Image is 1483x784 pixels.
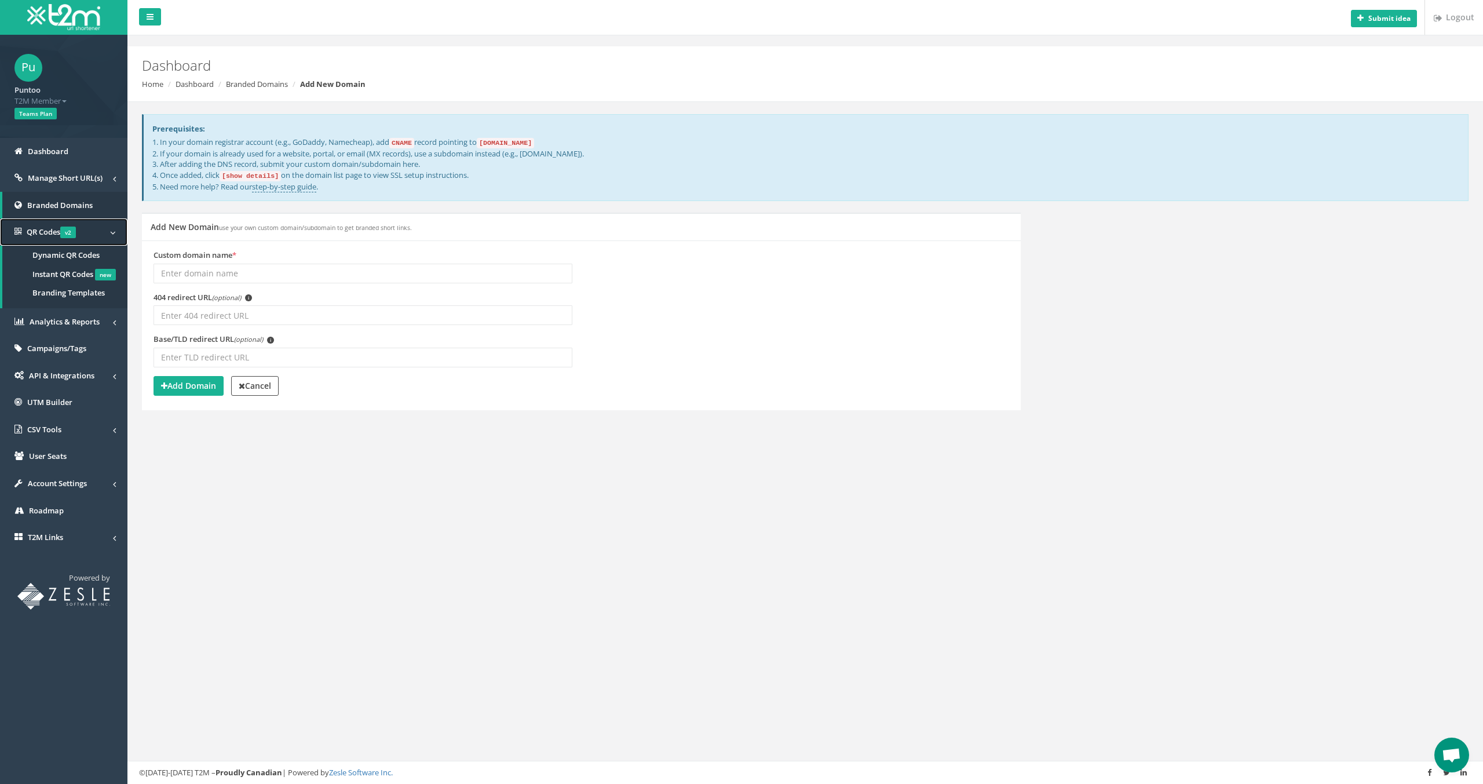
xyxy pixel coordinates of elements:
span: Campaigns/Tags [27,343,86,353]
img: T2M [27,4,100,30]
span: T2M Member [14,96,113,107]
button: Add Domain [154,376,224,396]
span: T2M Links [28,532,63,542]
span: i [267,337,274,344]
a: Dynamic QR Codes [2,246,127,265]
div: Open chat [1434,738,1469,772]
span: API & Integrations [29,370,94,381]
b: Submit idea [1368,13,1411,23]
span: Dashboard [28,146,68,156]
h2: Dashboard [142,58,1244,73]
em: (optional) [212,293,241,302]
p: 1. In your domain registrar account (e.g., GoDaddy, Namecheap), add record pointing to 2. If your... [152,137,1459,192]
input: Enter 404 redirect URL [154,305,572,325]
a: Branding Templates [2,283,127,302]
code: [show details] [220,171,281,181]
a: Instant QR Codes new [2,265,127,284]
input: Enter domain name [154,264,572,283]
span: Analytics & Reports [30,316,100,327]
span: Dynamic QR Codes [32,250,100,260]
strong: Prerequisites: [152,123,205,134]
label: Base/TLD redirect URL [154,334,274,345]
span: User Seats [29,451,67,461]
span: Roadmap [29,505,64,516]
label: 404 redirect URL [154,292,252,303]
strong: Cancel [239,380,271,391]
label: Custom domain name [154,250,236,261]
strong: Puntoo [14,85,41,95]
span: Manage Short URL(s) [28,173,103,183]
code: CNAME [389,138,414,148]
small: use your own custom domain/subdomain to get branded short links. [219,224,412,232]
img: T2M URL Shortener powered by Zesle Software Inc. [17,583,110,610]
span: Account Settings [28,478,87,488]
div: ©[DATE]-[DATE] T2M – | Powered by [139,767,1471,778]
span: Pu [14,54,42,82]
code: [DOMAIN_NAME] [477,138,534,148]
a: step-by-step guide [252,181,316,192]
button: Submit idea [1351,10,1417,27]
span: UTM Builder [27,397,72,407]
strong: Proudly Canadian [215,767,282,778]
a: Zesle Software Inc. [329,767,393,778]
span: QR Codes [27,227,76,237]
a: Puntoo T2M Member [14,82,113,106]
strong: Add New Domain [300,79,366,89]
a: Home [142,79,163,89]
strong: Add Domain [161,380,216,391]
span: v2 [60,227,76,238]
span: Branding Templates [32,287,105,298]
span: Powered by [69,572,110,583]
span: i [245,294,252,301]
em: (optional) [234,335,263,344]
input: Enter TLD redirect URL [154,348,572,367]
span: Instant QR Codes [32,269,93,279]
h5: Add New Domain [151,223,412,231]
span: new [95,269,116,280]
span: Teams Plan [14,108,57,119]
a: Branded Domains [226,79,288,89]
a: Dashboard [176,79,214,89]
span: Branded Domains [27,200,93,210]
span: CSV Tools [27,424,61,435]
a: Cancel [231,376,279,396]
